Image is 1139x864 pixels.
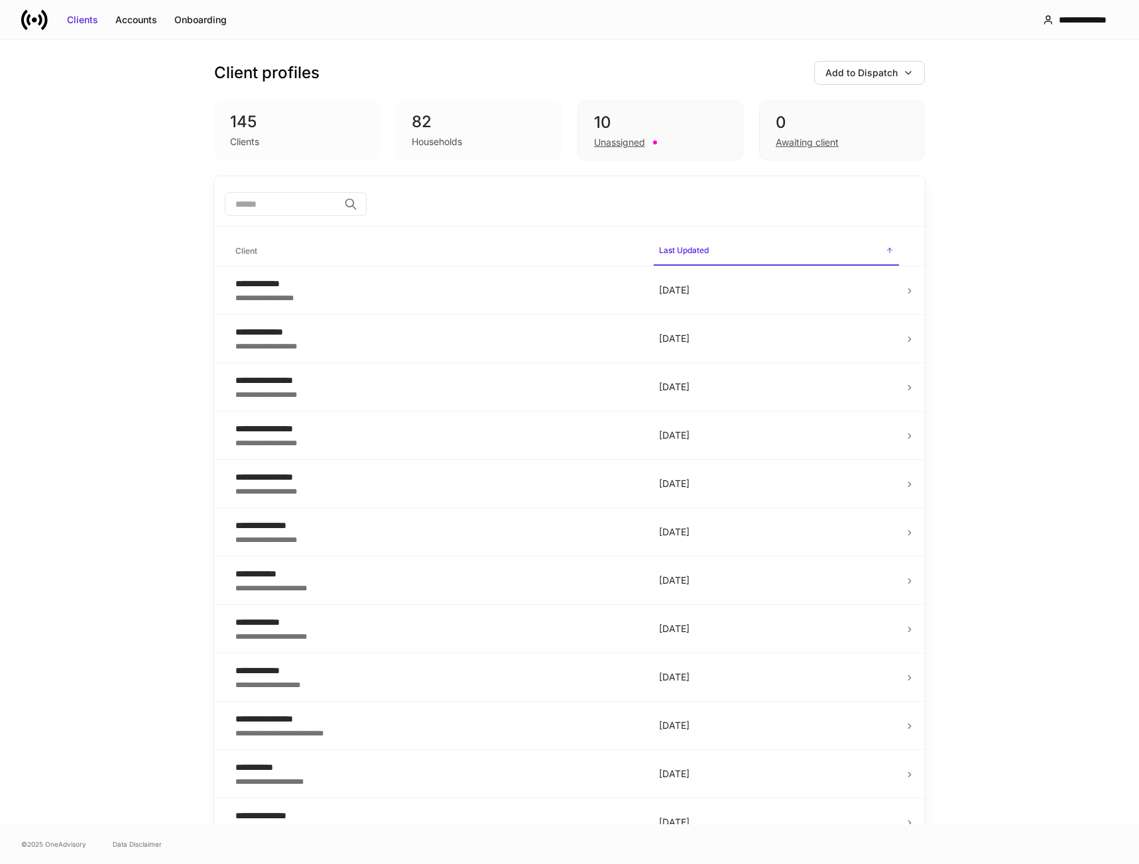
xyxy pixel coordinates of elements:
div: Add to Dispatch [825,66,898,80]
p: [DATE] [659,767,894,781]
p: [DATE] [659,525,894,539]
div: 0Awaiting client [759,101,925,160]
p: [DATE] [659,622,894,635]
button: Clients [58,9,107,30]
h6: Last Updated [659,244,709,256]
div: Accounts [115,13,157,27]
div: 145 [230,111,364,133]
p: [DATE] [659,574,894,587]
div: Onboarding [174,13,227,27]
p: [DATE] [659,429,894,442]
div: Clients [67,13,98,27]
span: Client [230,238,643,265]
p: [DATE] [659,284,894,297]
p: [DATE] [659,719,894,732]
span: Last Updated [654,237,899,266]
h3: Client profiles [214,62,320,83]
button: Add to Dispatch [814,61,925,85]
p: [DATE] [659,816,894,829]
span: © 2025 OneAdvisory [21,839,86,849]
p: [DATE] [659,477,894,490]
p: [DATE] [659,380,894,394]
div: Households [412,135,462,148]
p: [DATE] [659,671,894,684]
a: Data Disclaimer [113,839,162,849]
div: Clients [230,135,259,148]
div: 10Unassigned [577,101,743,160]
div: Awaiting client [776,136,839,149]
h6: Client [235,244,257,257]
button: Onboarding [166,9,235,30]
p: [DATE] [659,332,894,345]
div: Unassigned [594,136,645,149]
div: 10 [594,112,727,133]
button: Accounts [107,9,166,30]
div: 0 [776,112,908,133]
div: 82 [412,111,546,133]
